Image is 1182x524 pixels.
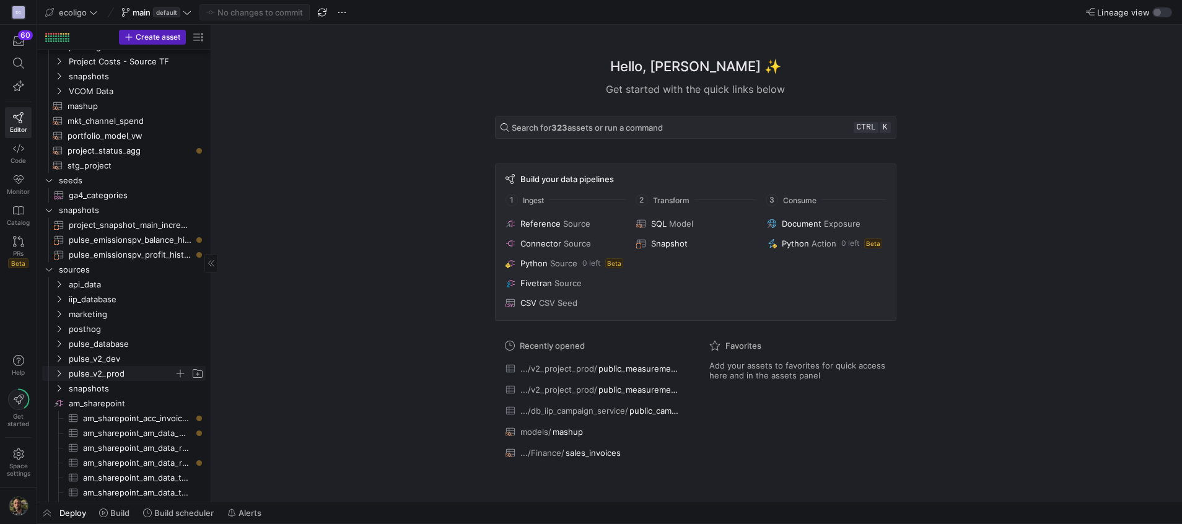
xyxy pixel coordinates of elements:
span: sources [59,263,204,277]
span: pulse_emissionspv_profit_historical​​​​​​​ [69,248,191,262]
span: .../db_iip_campaign_service/ [520,406,628,416]
span: snapshots [59,203,204,217]
button: ecoligo [42,4,101,20]
button: https://storage.googleapis.com/y42-prod-data-exchange/images/7e7RzXvUWcEhWhf8BYUbRCghczaQk4zBh2Nv... [5,493,32,519]
a: project_status_agg​​​​​​​​​​ [42,143,206,158]
span: Search for assets or run a command [512,123,663,133]
span: iip_database [69,292,204,307]
span: Python [782,238,809,248]
button: Alerts [222,502,267,523]
span: Add your assets to favorites for quick access here and in the assets panel [709,360,886,380]
div: Press SPACE to select this row. [42,54,206,69]
span: Fivetran [520,278,552,288]
span: PRs [13,250,24,257]
div: Press SPACE to select this row. [42,485,206,500]
kbd: k [880,122,891,133]
a: portfolio_model_vw​​​​​​​​​​ [42,128,206,143]
div: Press SPACE to select this row. [42,217,206,232]
div: Press SPACE to select this row. [42,351,206,366]
span: am_sharepoint_am_data_mpa_detail​​​​​​​​​ [83,426,191,440]
div: Press SPACE to select this row. [42,411,206,426]
span: Build [110,508,129,518]
div: Get started with the quick links below [495,82,896,97]
a: am_sharepoint_am_data_table_fx​​​​​​​​​ [42,485,206,500]
span: Source [554,278,582,288]
button: PythonAction0 leftBeta [764,236,888,251]
span: Help [11,369,26,376]
span: Get started [7,413,29,427]
a: am_sharepoint_am_data_mpa_detail​​​​​​​​​ [42,426,206,440]
span: project_status_agg​​​​​​​​​​ [68,144,191,158]
span: ecoligo [59,7,87,17]
button: models/mashup [502,424,685,440]
button: 60 [5,30,32,52]
span: Build your data pipelines [520,174,614,184]
span: am_sharepoint_acc_invoices_consolidated_tab​​​​​​​​​ [83,411,191,426]
span: mashup [553,427,583,437]
span: am_sharepoint_am_data_recorded_data_pre_2024​​​​​​​​​ [83,456,191,470]
a: Catalog [5,200,32,231]
span: .../v2_project_prod/ [520,385,597,395]
span: Build scheduler [154,508,214,518]
a: ga4_categories​​​​​​ [42,188,206,203]
div: Press SPACE to select this row. [42,262,206,277]
button: ReferenceSource [503,216,626,231]
span: SQL [651,219,667,229]
span: pulse_v2_prod [69,367,174,381]
span: project_snapshot_main_incremental​​​​​​​ [69,218,191,232]
button: Create asset [119,30,186,45]
div: Press SPACE to select this row. [42,188,206,203]
span: Recently opened [520,341,585,351]
button: Search for323assets or run a commandctrlk [495,116,896,139]
div: Press SPACE to select this row. [42,98,206,113]
a: project_snapshot_main_incremental​​​​​​​ [42,217,206,232]
a: pulse_emissionspv_balance_historical​​​​​​​ [42,232,206,247]
span: stg_project​​​​​​​​​​ [68,159,191,173]
button: Help [5,349,32,382]
a: Monitor [5,169,32,200]
div: Press SPACE to select this row. [42,247,206,262]
button: SQLModel [634,216,757,231]
span: Monitor [7,188,30,195]
span: Connector [520,238,561,248]
span: mashup​​​​​​​​​​ [68,99,191,113]
div: Press SPACE to select this row. [42,113,206,128]
div: Press SPACE to select this row. [42,292,206,307]
span: Lineage view [1097,7,1150,17]
span: .../v2_project_prod/ [520,364,597,373]
a: stg_project​​​​​​​​​​ [42,158,206,173]
span: Python [520,258,548,268]
span: Source [564,238,591,248]
a: pulse_emissionspv_profit_historical​​​​​​​ [42,247,206,262]
div: Press SPACE to select this row. [42,426,206,440]
span: Project Costs - Source TF [69,55,204,69]
span: api_data [69,277,204,292]
button: DocumentExposure [764,216,888,231]
span: public_campaigns [629,406,681,416]
button: .../db_iip_campaign_service/public_campaigns [502,403,685,419]
div: Press SPACE to select this row. [42,69,206,84]
div: Press SPACE to select this row. [42,173,206,188]
div: Press SPACE to select this row. [42,321,206,336]
span: snapshots [69,69,204,84]
div: Press SPACE to select this row. [42,307,206,321]
span: seeds [59,173,204,188]
div: Press SPACE to select this row. [42,128,206,143]
span: posthog [69,322,204,336]
div: Press SPACE to select this row. [42,84,206,98]
span: am_sharepoint​​​​​​​​ [69,396,204,411]
span: Beta [605,258,623,268]
div: Press SPACE to select this row. [42,143,206,158]
button: maindefault [118,4,195,20]
div: Press SPACE to select this row. [42,366,206,381]
button: FivetranSource [503,276,626,290]
span: VCOM Data [69,84,204,98]
span: 0 left [841,239,859,248]
a: am_sharepoint_am_data_recorded_data_pre_2024​​​​​​​​​ [42,455,206,470]
span: public_measurements [598,364,681,373]
a: am_sharepoint_am_data_table_baseline​​​​​​​​​ [42,470,206,485]
a: PRsBeta [5,231,32,273]
span: Favorites [725,341,761,351]
span: Create asset [136,33,180,41]
div: Press SPACE to select this row. [42,232,206,247]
